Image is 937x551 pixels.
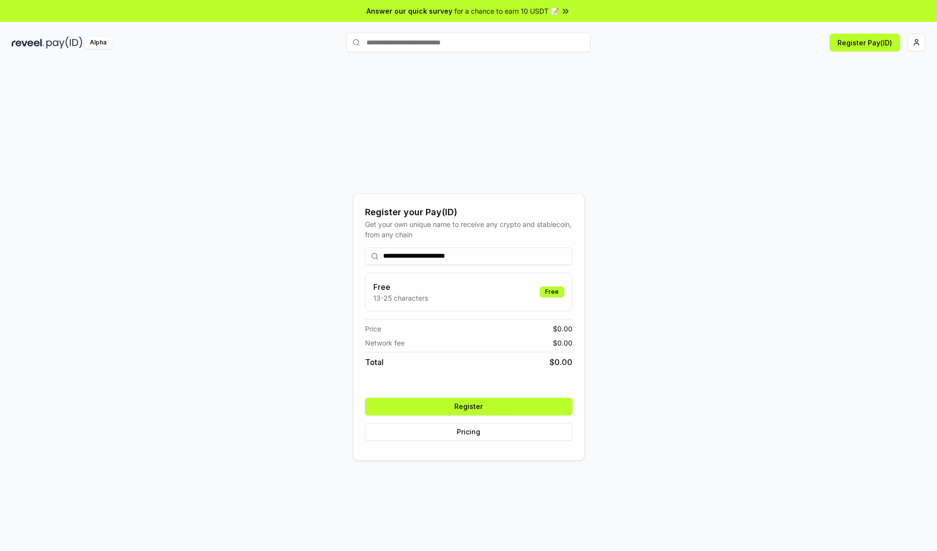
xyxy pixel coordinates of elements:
[365,324,381,334] span: Price
[373,293,428,303] p: 13-25 characters
[454,6,559,16] span: for a chance to earn 10 USDT 📝
[12,37,44,49] img: reveel_dark
[553,338,572,348] span: $ 0.00
[373,281,428,293] h3: Free
[365,219,572,240] div: Get your own unique name to receive any crypto and stablecoin, from any chain
[365,398,572,415] button: Register
[550,356,572,368] span: $ 0.00
[365,423,572,441] button: Pricing
[46,37,82,49] img: pay_id
[553,324,572,334] span: $ 0.00
[540,286,564,297] div: Free
[365,205,572,219] div: Register your Pay(ID)
[365,338,405,348] span: Network fee
[830,34,900,51] button: Register Pay(ID)
[365,356,384,368] span: Total
[84,37,112,49] div: Alpha
[367,6,452,16] span: Answer our quick survey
